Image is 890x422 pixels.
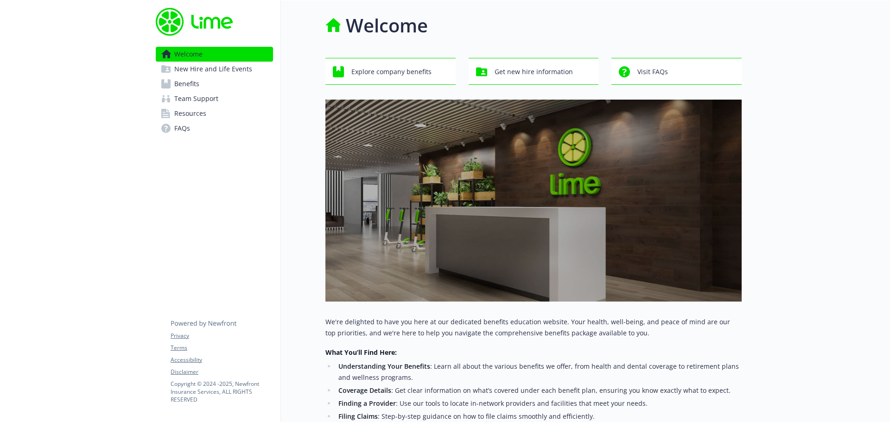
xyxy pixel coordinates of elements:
p: We're delighted to have you here at our dedicated benefits education website. Your health, well-b... [325,316,742,339]
span: Team Support [174,91,218,106]
span: Welcome [174,47,203,62]
span: Get new hire information [495,63,573,81]
a: Resources [156,106,273,121]
span: Explore company benefits [351,63,432,81]
h1: Welcome [346,12,428,39]
strong: Finding a Provider [338,399,396,408]
strong: Filing Claims [338,412,378,421]
a: Team Support [156,91,273,106]
li: : Use our tools to locate in-network providers and facilities that meet your needs. [336,398,742,409]
a: Accessibility [171,356,273,364]
a: Privacy [171,332,273,340]
span: Benefits [174,76,199,91]
span: New Hire and Life Events [174,62,252,76]
a: Disclaimer [171,368,273,376]
a: FAQs [156,121,273,136]
button: Explore company benefits [325,58,456,85]
button: Visit FAQs [611,58,742,85]
a: Terms [171,344,273,352]
span: Visit FAQs [637,63,668,81]
strong: Understanding Your Benefits [338,362,430,371]
a: Welcome [156,47,273,62]
p: Copyright © 2024 - 2025 , Newfront Insurance Services, ALL RIGHTS RESERVED [171,380,273,403]
button: Get new hire information [469,58,599,85]
li: : Step-by-step guidance on how to file claims smoothly and efficiently. [336,411,742,422]
li: : Get clear information on what’s covered under each benefit plan, ensuring you know exactly what... [336,385,742,396]
li: : Learn all about the various benefits we offer, from health and dental coverage to retirement pl... [336,361,742,383]
strong: Coverage Details [338,386,391,395]
span: Resources [174,106,206,121]
a: New Hire and Life Events [156,62,273,76]
strong: What You’ll Find Here: [325,348,397,357]
span: FAQs [174,121,190,136]
a: Benefits [156,76,273,91]
img: overview page banner [325,100,742,302]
